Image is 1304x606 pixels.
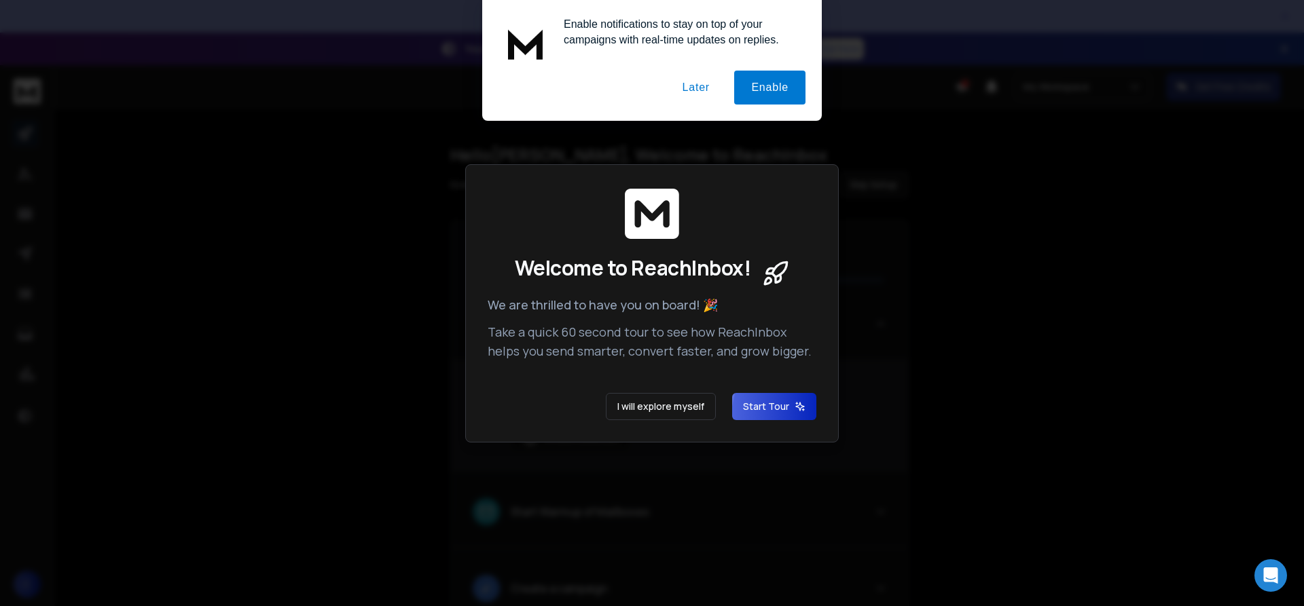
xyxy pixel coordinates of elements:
[488,295,816,314] p: We are thrilled to have you on board! 🎉
[606,393,716,420] button: I will explore myself
[734,71,805,105] button: Enable
[665,71,726,105] button: Later
[1254,559,1287,592] div: Open Intercom Messenger
[499,16,553,71] img: notification icon
[488,322,816,360] p: Take a quick 60 second tour to see how ReachInbox helps you send smarter, convert faster, and gro...
[515,256,750,280] span: Welcome to ReachInbox!
[732,393,816,420] button: Start Tour
[743,400,805,413] span: Start Tour
[553,16,805,48] div: Enable notifications to stay on top of your campaigns with real-time updates on replies.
